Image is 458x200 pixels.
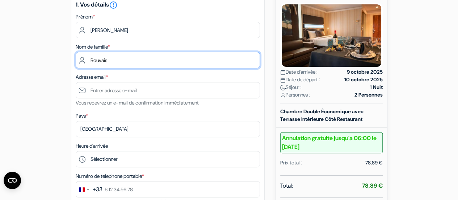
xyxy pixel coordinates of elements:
[280,77,286,83] img: calendar.svg
[76,112,88,120] label: Pays
[76,52,260,68] input: Entrer le nom de famille
[280,181,293,190] span: Total:
[365,159,383,167] div: 78,89 €
[280,83,302,91] span: Séjour :
[280,70,286,75] img: calendar.svg
[76,22,260,38] input: Entrez votre prénom
[76,13,95,21] label: Prénom
[109,1,118,8] a: error_outline
[76,43,110,51] label: Nom de famille
[280,132,383,153] b: Annulation gratuite jusqu'a 06:00 le [DATE]
[362,182,383,189] strong: 78,89 €
[76,181,260,197] input: 6 12 34 56 78
[109,1,118,9] i: error_outline
[76,82,260,98] input: Entrer adresse e-mail
[93,185,102,194] div: +33
[76,181,102,197] button: Change country, selected France (+33)
[280,85,286,90] img: moon.svg
[76,99,199,106] small: Vous recevrez un e-mail de confirmation immédiatement
[280,108,364,122] b: Chambre Double Économique avec Terrasse Intérieure Côté Restaurant
[4,172,21,189] button: Ouvrir le widget CMP
[354,91,383,99] strong: 2 Personnes
[280,159,302,167] div: Prix total :
[347,68,383,76] strong: 9 octobre 2025
[370,83,383,91] strong: 1 Nuit
[344,76,383,83] strong: 10 octobre 2025
[76,1,260,9] h5: 1. Vos détails
[280,91,310,99] span: Personnes :
[280,93,286,98] img: user_icon.svg
[76,73,108,81] label: Adresse email
[280,68,318,76] span: Date d'arrivée :
[76,172,144,180] label: Numéro de telephone portable
[280,76,320,83] span: Date de départ :
[76,142,108,150] label: Heure d'arrivée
